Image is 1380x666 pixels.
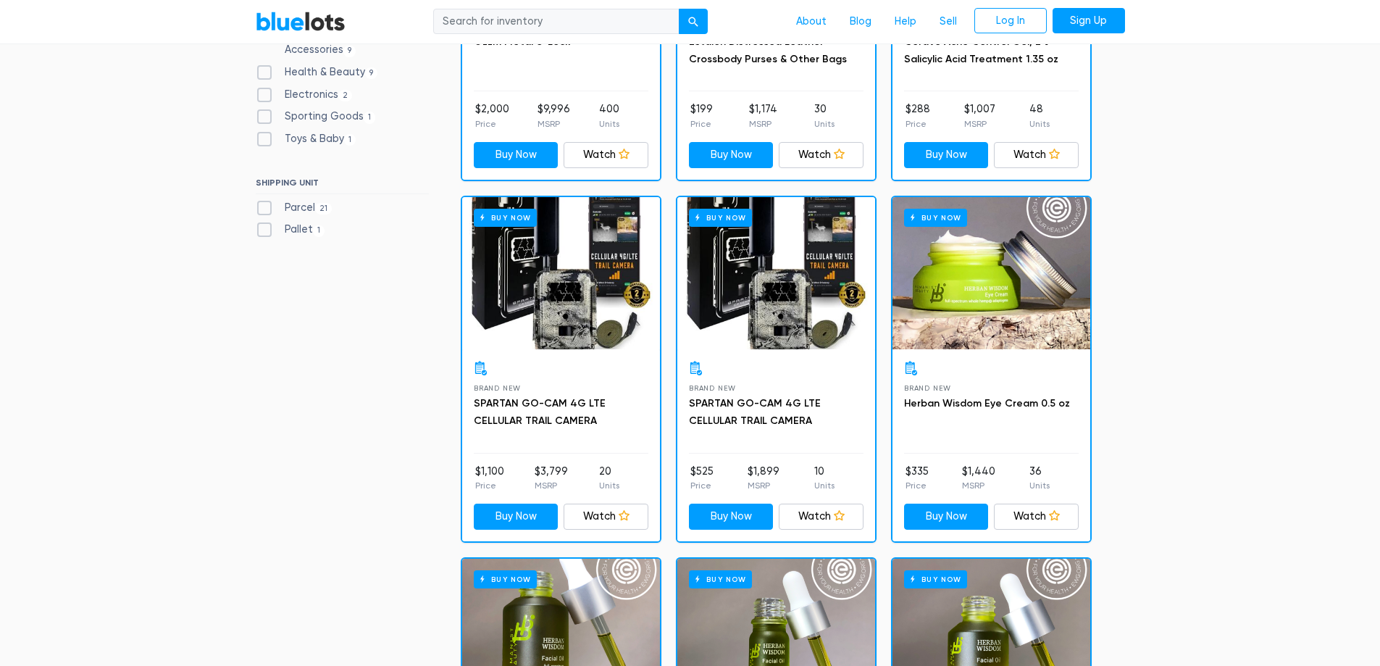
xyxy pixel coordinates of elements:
p: Price [690,117,713,130]
a: Buy Now [689,504,774,530]
h6: Buy Now [474,209,537,227]
p: MSRP [964,117,995,130]
li: 30 [814,101,835,130]
h6: SHIPPING UNIT [256,178,429,193]
li: $9,996 [538,101,570,130]
span: 1 [364,112,376,123]
a: Buy Now [689,142,774,168]
p: MSRP [748,479,779,492]
a: Buy Now [904,504,989,530]
li: $525 [690,464,714,493]
h6: Buy Now [904,570,967,588]
p: Price [906,117,930,130]
li: $1,899 [748,464,779,493]
a: Watch [564,504,648,530]
li: 48 [1029,101,1050,130]
li: $2,000 [475,101,509,130]
span: Brand New [689,384,736,392]
a: Watch [564,142,648,168]
a: Watch [779,142,863,168]
p: Units [1029,117,1050,130]
a: Ozzm Metal U-Lock [474,36,570,48]
li: $1,007 [964,101,995,130]
p: MSRP [749,117,777,130]
a: About [785,8,838,36]
h6: Buy Now [904,209,967,227]
li: 36 [1029,464,1050,493]
li: $335 [906,464,929,493]
span: Brand New [904,384,951,392]
a: Buy Now [904,142,989,168]
a: BlueLots [256,11,346,32]
p: MSRP [535,479,568,492]
a: Blog [838,8,883,36]
li: $1,100 [475,464,504,493]
li: $1,440 [962,464,995,493]
p: Price [475,117,509,130]
span: 9 [343,46,356,57]
a: Watch [994,504,1079,530]
label: Toys & Baby [256,131,356,147]
li: 10 [814,464,835,493]
h6: Buy Now [474,570,537,588]
a: Watch [779,504,863,530]
a: CeraVe Acne Control Gel, 2% Salicylic Acid Treatment 1.35 oz [904,36,1058,65]
a: Sign Up [1053,8,1125,34]
a: Buy Now [474,142,559,168]
a: Estalon Distressed Leather Crossbody Purses & Other Bags [689,36,847,65]
p: MSRP [538,117,570,130]
h6: Buy Now [689,570,752,588]
a: Help [883,8,928,36]
li: $1,174 [749,101,777,130]
p: Units [599,479,619,492]
h6: Buy Now [689,209,752,227]
span: 1 [344,134,356,146]
li: $3,799 [535,464,568,493]
a: Herban Wisdom Eye Cream 0.5 oz [904,397,1070,409]
a: Buy Now [474,504,559,530]
li: 400 [599,101,619,130]
label: Sporting Goods [256,109,376,125]
label: Electronics [256,87,353,103]
a: Buy Now [892,197,1090,349]
input: Search for inventory [433,9,679,35]
a: SPARTAN GO-CAM 4G LTE CELLULAR TRAIL CAMERA [474,397,606,427]
a: Log In [974,8,1047,34]
span: 9 [365,67,378,79]
li: $288 [906,101,930,130]
span: 21 [315,203,333,215]
p: Price [475,479,504,492]
a: Buy Now [677,197,875,349]
label: Parcel [256,200,333,216]
span: 2 [338,90,353,101]
label: Pallet [256,222,325,238]
span: 1 [313,225,325,237]
a: SPARTAN GO-CAM 4G LTE CELLULAR TRAIL CAMERA [689,397,821,427]
p: MSRP [962,479,995,492]
p: Units [599,117,619,130]
label: Health & Beauty [256,64,378,80]
li: $199 [690,101,713,130]
p: Units [1029,479,1050,492]
a: Sell [928,8,969,36]
li: 20 [599,464,619,493]
a: Watch [994,142,1079,168]
p: Units [814,479,835,492]
a: Buy Now [462,197,660,349]
p: Price [690,479,714,492]
p: Price [906,479,929,492]
p: Units [814,117,835,130]
span: Brand New [474,384,521,392]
